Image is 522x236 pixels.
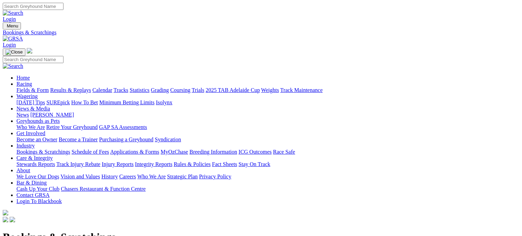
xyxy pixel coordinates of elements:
[27,48,32,54] img: logo-grsa-white.png
[167,174,198,179] a: Strategic Plan
[102,161,134,167] a: Injury Reports
[16,75,30,81] a: Home
[261,87,279,93] a: Weights
[16,149,70,155] a: Bookings & Scratchings
[46,124,98,130] a: Retire Your Greyhound
[3,22,21,29] button: Toggle navigation
[16,198,62,204] a: Login To Blackbook
[16,118,60,124] a: Greyhounds as Pets
[280,87,323,93] a: Track Maintenance
[16,161,55,167] a: Stewards Reports
[3,10,23,16] img: Search
[50,87,91,93] a: Results & Replays
[137,174,166,179] a: Who We Are
[16,137,519,143] div: Get Involved
[16,87,49,93] a: Fields & Form
[16,124,45,130] a: Who We Are
[99,137,153,142] a: Purchasing a Greyhound
[16,137,57,142] a: Become an Owner
[16,143,35,149] a: Industry
[16,124,519,130] div: Greyhounds as Pets
[30,112,74,118] a: [PERSON_NAME]
[239,149,271,155] a: ICG Outcomes
[7,23,18,28] span: Menu
[3,210,8,215] img: logo-grsa-white.png
[3,29,519,36] a: Bookings & Scratchings
[71,99,98,105] a: How To Bet
[16,174,59,179] a: We Love Our Dogs
[59,137,98,142] a: Become a Trainer
[92,87,112,93] a: Calendar
[16,186,519,192] div: Bar & Dining
[114,87,128,93] a: Tracks
[71,149,109,155] a: Schedule of Fees
[3,56,63,63] input: Search
[16,167,30,173] a: About
[161,149,188,155] a: MyOzChase
[60,174,100,179] a: Vision and Values
[174,161,211,167] a: Rules & Policies
[155,137,181,142] a: Syndication
[16,112,29,118] a: News
[170,87,190,93] a: Coursing
[16,155,53,161] a: Care & Integrity
[16,112,519,118] div: News & Media
[3,36,23,42] img: GRSA
[16,192,49,198] a: Contact GRSA
[3,42,16,48] a: Login
[3,16,16,22] a: Login
[130,87,150,93] a: Statistics
[151,87,169,93] a: Grading
[16,174,519,180] div: About
[10,217,15,222] img: twitter.svg
[135,161,172,167] a: Integrity Reports
[56,161,100,167] a: Track Injury Rebate
[3,3,63,10] input: Search
[16,106,50,111] a: News & Media
[16,87,519,93] div: Racing
[212,161,237,167] a: Fact Sheets
[3,217,8,222] img: facebook.svg
[16,130,45,136] a: Get Involved
[99,99,154,105] a: Minimum Betting Limits
[16,99,519,106] div: Wagering
[16,81,32,87] a: Racing
[16,161,519,167] div: Care & Integrity
[156,99,172,105] a: Isolynx
[5,49,23,55] img: Close
[16,149,519,155] div: Industry
[239,161,270,167] a: Stay On Track
[16,186,59,192] a: Cash Up Your Club
[99,124,147,130] a: GAP SA Assessments
[16,99,45,105] a: [DATE] Tips
[101,174,118,179] a: History
[273,149,295,155] a: Race Safe
[199,174,231,179] a: Privacy Policy
[189,149,237,155] a: Breeding Information
[206,87,260,93] a: 2025 TAB Adelaide Cup
[192,87,204,93] a: Trials
[119,174,136,179] a: Careers
[110,149,159,155] a: Applications & Forms
[46,99,70,105] a: SUREpick
[61,186,146,192] a: Chasers Restaurant & Function Centre
[16,93,38,99] a: Wagering
[3,48,25,56] button: Toggle navigation
[16,180,47,186] a: Bar & Dining
[3,63,23,69] img: Search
